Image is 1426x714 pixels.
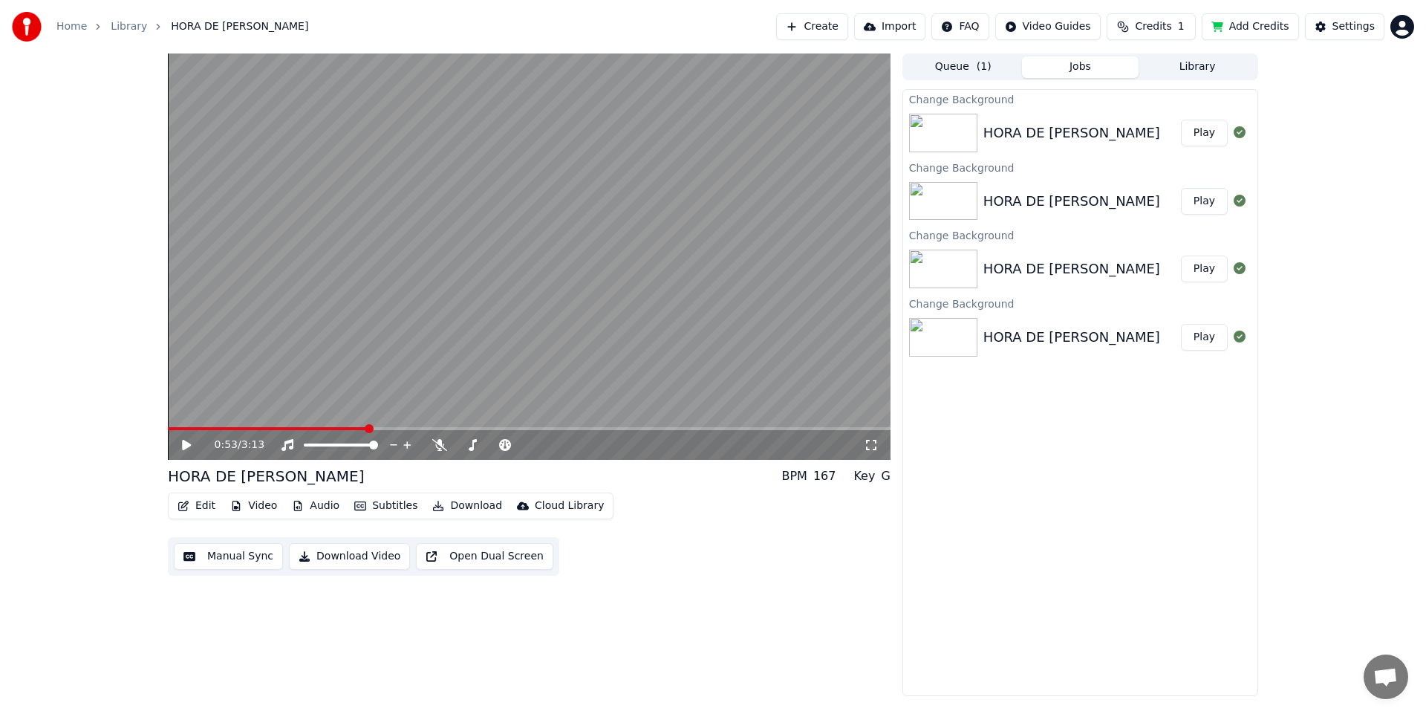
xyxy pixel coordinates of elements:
div: 167 [813,467,836,485]
span: HORA DE [PERSON_NAME] [171,19,308,34]
button: Jobs [1022,56,1139,78]
nav: breadcrumb [56,19,308,34]
span: Credits [1135,19,1171,34]
span: 0:53 [215,438,238,452]
div: BPM [781,467,807,485]
div: Settings [1332,19,1375,34]
div: HORA DE [PERSON_NAME] [983,327,1160,348]
img: youka [12,12,42,42]
button: Subtitles [348,496,423,516]
button: Create [776,13,848,40]
button: Credits1 [1107,13,1196,40]
button: Settings [1305,13,1384,40]
button: Manual Sync [174,543,283,570]
button: Play [1181,188,1228,215]
div: / [215,438,250,452]
div: Change Background [903,158,1257,176]
button: Queue [905,56,1022,78]
span: ( 1 ) [977,59,992,74]
button: FAQ [931,13,989,40]
div: Open chat [1364,655,1408,699]
div: Cloud Library [535,499,604,513]
div: Change Background [903,90,1257,108]
button: Play [1181,256,1228,282]
div: HORA DE [PERSON_NAME] [168,466,364,487]
a: Library [111,19,147,34]
div: Change Background [903,294,1257,312]
div: HORA DE [PERSON_NAME] [983,123,1160,143]
div: Change Background [903,226,1257,244]
button: Open Dual Screen [416,543,553,570]
button: Audio [286,496,345,516]
button: Add Credits [1202,13,1299,40]
div: HORA DE [PERSON_NAME] [983,191,1160,212]
span: 3:13 [241,438,264,452]
div: G [881,467,890,485]
a: Home [56,19,87,34]
div: HORA DE [PERSON_NAME] [983,259,1160,279]
button: Video Guides [995,13,1101,40]
button: Library [1139,56,1256,78]
div: Key [853,467,875,485]
button: Play [1181,324,1228,351]
span: 1 [1178,19,1185,34]
button: Play [1181,120,1228,146]
button: Download [426,496,508,516]
button: Video [224,496,283,516]
button: Import [854,13,925,40]
button: Download Video [289,543,410,570]
button: Edit [172,496,221,516]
